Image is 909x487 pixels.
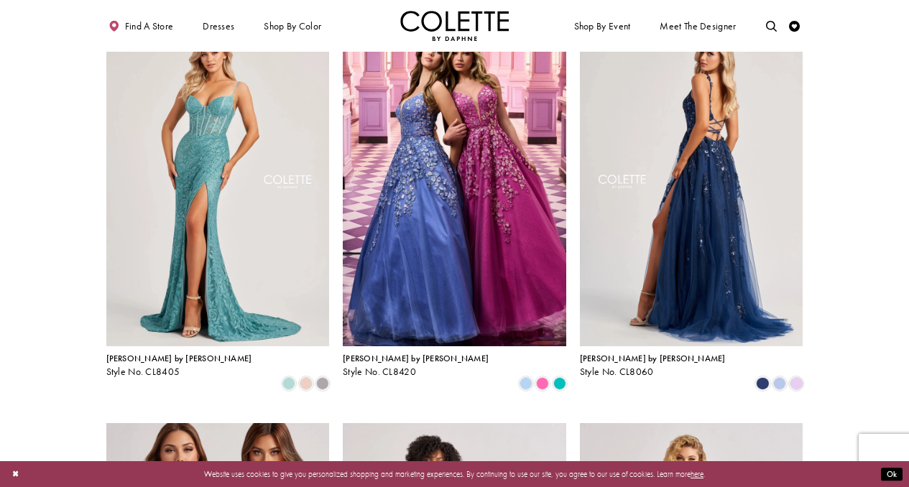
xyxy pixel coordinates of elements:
i: Jade [553,377,566,390]
a: Find a store [106,11,176,41]
div: Colette by Daphne Style No. CL8060 [580,354,726,377]
a: Check Wishlist [787,11,803,41]
span: Find a store [125,21,174,32]
i: Navy Blue [756,377,769,390]
a: Visit Home Page [400,11,509,41]
a: Toggle search [763,11,780,41]
span: Style No. CL8405 [106,366,180,378]
span: Shop by color [262,11,324,41]
a: Visit Colette by Daphne Style No. CL8060 Page [580,22,803,346]
span: [PERSON_NAME] by [PERSON_NAME] [106,353,252,364]
div: Colette by Daphne Style No. CL8405 [106,354,252,377]
a: Meet the designer [657,11,739,41]
span: Dresses [203,21,234,32]
i: Smoke [316,377,329,390]
i: Sea Glass [282,377,295,390]
i: Lilac [790,377,803,390]
span: Shop By Event [574,21,631,32]
p: Website uses cookies to give you personalized shopping and marketing experiences. By continuing t... [78,467,831,481]
i: Pink [536,377,549,390]
span: Meet the designer [660,21,736,32]
span: Shop By Event [571,11,633,41]
i: Rose [300,377,313,390]
span: Style No. CL8420 [343,366,416,378]
button: Submit Dialog [881,468,903,481]
span: Dresses [200,11,237,41]
a: Visit Colette by Daphne Style No. CL8405 Page [106,22,330,346]
i: Bluebell [773,377,786,390]
div: Colette by Daphne Style No. CL8420 [343,354,489,377]
span: Style No. CL8060 [580,366,654,378]
span: Shop by color [264,21,321,32]
i: Periwinkle [520,377,532,390]
a: Visit Colette by Daphne Style No. CL8420 Page [343,22,566,346]
span: [PERSON_NAME] by [PERSON_NAME] [580,353,726,364]
button: Close Dialog [6,465,24,484]
a: here [691,469,703,479]
span: [PERSON_NAME] by [PERSON_NAME] [343,353,489,364]
img: Colette by Daphne [400,11,509,41]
